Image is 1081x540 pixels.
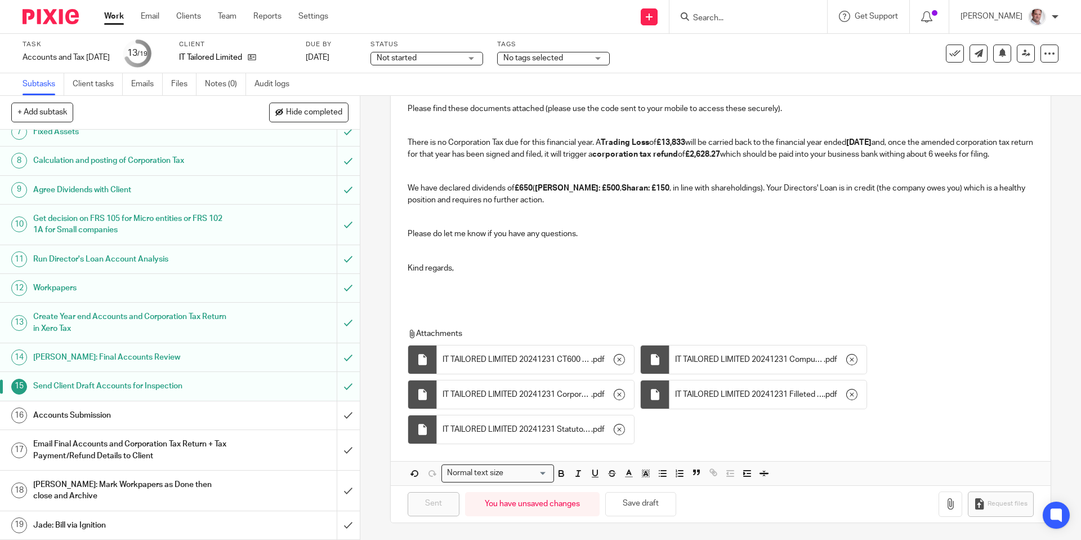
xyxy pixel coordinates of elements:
[11,103,73,122] button: + Add subtask
[408,328,1012,339] p: Attachments
[298,11,328,22] a: Settings
[988,499,1028,508] span: Request files
[33,280,228,296] h1: Workpapers
[11,442,27,458] div: 17
[640,151,678,158] strong: tax refund
[675,354,824,365] span: IT TAILORED LIMITED 20241231 Computations Summary 1st Draft [DATE]
[23,52,110,63] div: Accounts and Tax [DATE]
[535,184,620,192] strong: [PERSON_NAME]: £500
[33,251,228,268] h1: Run Director's Loan Account Analysis
[171,73,196,95] a: Files
[601,139,649,147] strong: Trading Loss
[179,52,242,63] p: IT Tailored Limited
[370,40,483,49] label: Status
[137,51,148,57] small: /19
[269,103,349,122] button: Hide completed
[11,153,27,169] div: 8
[441,464,554,482] div: Search for option
[11,216,27,232] div: 10
[33,436,228,464] h1: Email Final Accounts and Corporation Tax Return + Tax Payment/Refund Details to Client
[11,280,27,296] div: 12
[593,354,605,365] span: pdf
[141,11,159,22] a: Email
[33,407,228,424] h1: Accounts Submission
[669,380,866,409] div: .
[23,52,110,63] div: Accounts and Tax 31 Dec 2024
[11,251,27,267] div: 11
[11,379,27,395] div: 15
[33,517,228,534] h1: Jade: Bill via Ignition
[11,483,27,498] div: 18
[11,349,27,365] div: 14
[443,354,591,365] span: IT TAILORED LIMITED 20241231 CT600 1st Draft [DATE]
[437,346,634,374] div: .
[377,54,417,62] span: Not started
[825,354,837,365] span: pdf
[11,517,27,533] div: 19
[23,40,110,49] label: Task
[515,184,533,192] strong: £650
[503,54,563,62] span: No tags selected
[444,467,506,479] span: Normal text size
[306,54,329,61] span: [DATE]
[179,40,292,49] label: Client
[622,184,669,192] strong: Sharan: £150
[33,308,228,337] h1: Create Year end Accounts and Corporation Tax Return in Xero Tax
[685,151,720,158] strong: £2,628.27
[11,315,27,331] div: 13
[33,349,228,366] h1: [PERSON_NAME]: Final Accounts Review
[254,73,298,95] a: Audit logs
[11,408,27,423] div: 16
[127,47,148,60] div: 13
[408,263,1033,274] p: Kind regards,
[669,346,866,374] div: .
[507,467,547,479] input: Search for option
[306,40,356,49] label: Due by
[846,139,872,147] strong: [DATE]
[33,152,228,169] h1: Calculation and posting of Corporation Tax
[33,476,228,505] h1: [PERSON_NAME]: Mark Workpapers as Done then close and Archive
[825,389,837,400] span: pdf
[408,492,459,516] input: Sent
[23,9,79,24] img: Pixie
[104,11,124,22] a: Work
[33,378,228,395] h1: Send Client Draft Accounts for Inspection
[286,108,342,117] span: Hide completed
[176,11,201,22] a: Clients
[1028,8,1046,26] img: Munro%20Partners-3202.jpg
[408,228,1033,240] p: Please do let me know if you have any questions.
[73,73,123,95] a: Client tasks
[675,389,824,400] span: IT TAILORED LIMITED 20241231 Filleted Statutory Accounts 1st Draft [DATE]
[408,183,1033,206] p: We have declared dividends of ( , , in line with shareholdings). Your Directors' Loan is in credi...
[656,139,685,147] strong: £13,833
[961,11,1022,22] p: [PERSON_NAME]
[33,123,228,140] h1: Fixed Assets
[408,137,1033,160] p: There is no Corporation Tax due for this financial year. A of will be carried back to the financi...
[593,424,605,435] span: pdf
[692,14,793,24] input: Search
[408,103,1033,114] p: Please find these documents attached (please use the code sent to your mobile to access these sec...
[253,11,282,22] a: Reports
[592,151,638,158] strong: corporation
[443,389,591,400] span: IT TAILORED LIMITED 20241231 Corporation Tax Return 1st Draft [DATE]
[968,492,1033,517] button: Request files
[11,124,27,140] div: 7
[497,40,610,49] label: Tags
[33,182,228,198] h1: Agree Dividends with Client
[465,492,600,516] div: You have unsaved changes
[437,380,634,409] div: .
[218,11,236,22] a: Team
[11,182,27,198] div: 9
[593,389,605,400] span: pdf
[131,73,163,95] a: Emails
[605,492,676,516] button: Save draft
[855,12,898,20] span: Get Support
[443,424,591,435] span: IT TAILORED LIMITED 20241231 Statutory Accounts 1st Draft [DATE]
[33,210,228,239] h1: Get decision on FRS 105 for Micro entities or FRS 102 1A for Small companies
[205,73,246,95] a: Notes (0)
[23,73,64,95] a: Subtasks
[437,415,634,444] div: .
